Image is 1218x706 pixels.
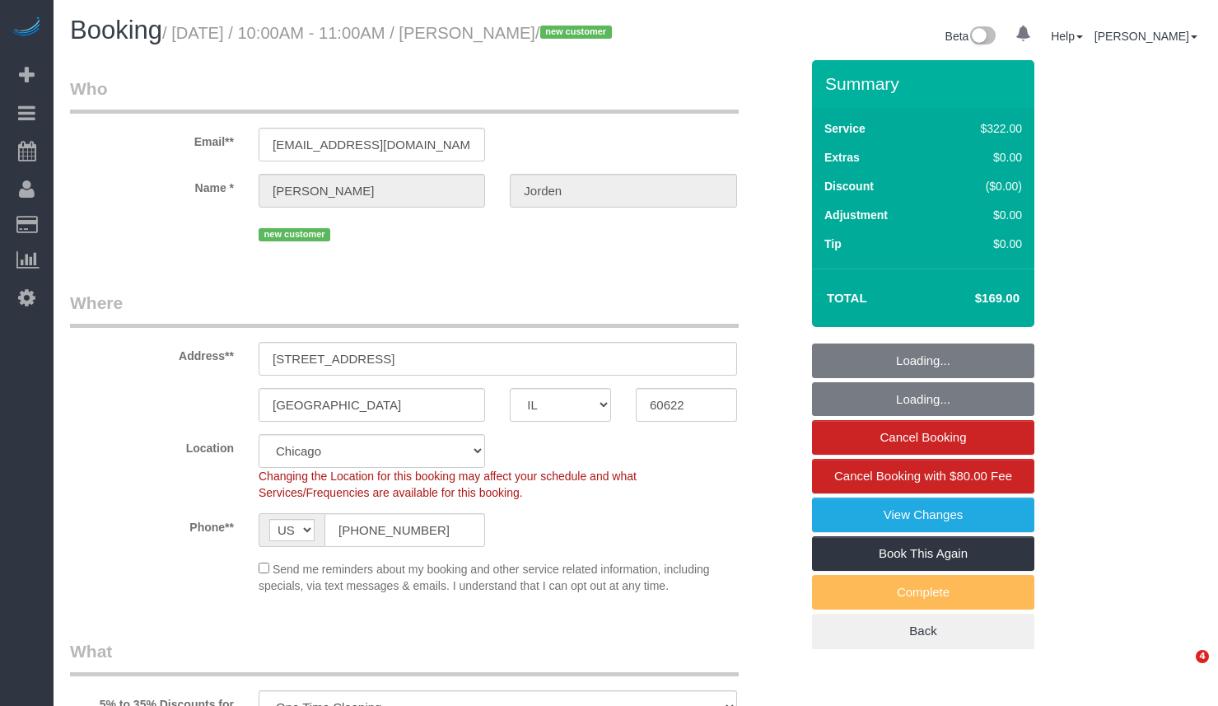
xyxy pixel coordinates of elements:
input: Zip Code** [636,388,737,422]
label: Discount [824,178,874,194]
h4: $169.00 [926,292,1020,306]
span: Cancel Booking with $80.00 Fee [834,469,1012,483]
label: Service [824,120,866,137]
img: New interface [968,26,996,48]
label: Location [58,434,246,456]
span: / [535,24,617,42]
a: Help [1051,30,1083,43]
a: [PERSON_NAME] [1094,30,1197,43]
h3: Summary [825,74,1026,93]
label: Tip [824,236,842,252]
div: $0.00 [945,236,1022,252]
label: Extras [824,149,860,166]
div: ($0.00) [945,178,1022,194]
label: Adjustment [824,207,888,223]
span: Send me reminders about my booking and other service related information, including specials, via... [259,563,710,592]
span: new customer [540,26,612,39]
a: Back [812,614,1034,648]
span: new customer [259,228,330,241]
legend: Where [70,291,739,328]
span: 4 [1196,650,1209,663]
a: View Changes [812,498,1034,532]
input: Last Name* [510,174,736,208]
a: Beta [945,30,996,43]
label: Name * [58,174,246,196]
a: Book This Again [812,536,1034,571]
span: Booking [70,16,162,44]
legend: Who [70,77,739,114]
a: Cancel Booking [812,420,1034,455]
div: $322.00 [945,120,1022,137]
small: / [DATE] / 10:00AM - 11:00AM / [PERSON_NAME] [162,24,617,42]
div: $0.00 [945,207,1022,223]
div: $0.00 [945,149,1022,166]
strong: Total [827,291,867,305]
span: Changing the Location for this booking may affect your schedule and what Services/Frequencies are... [259,470,637,499]
img: Automaid Logo [10,16,43,40]
iframe: Intercom live chat [1162,650,1202,690]
input: First Name** [259,174,485,208]
a: Cancel Booking with $80.00 Fee [812,459,1034,493]
legend: What [70,639,739,676]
